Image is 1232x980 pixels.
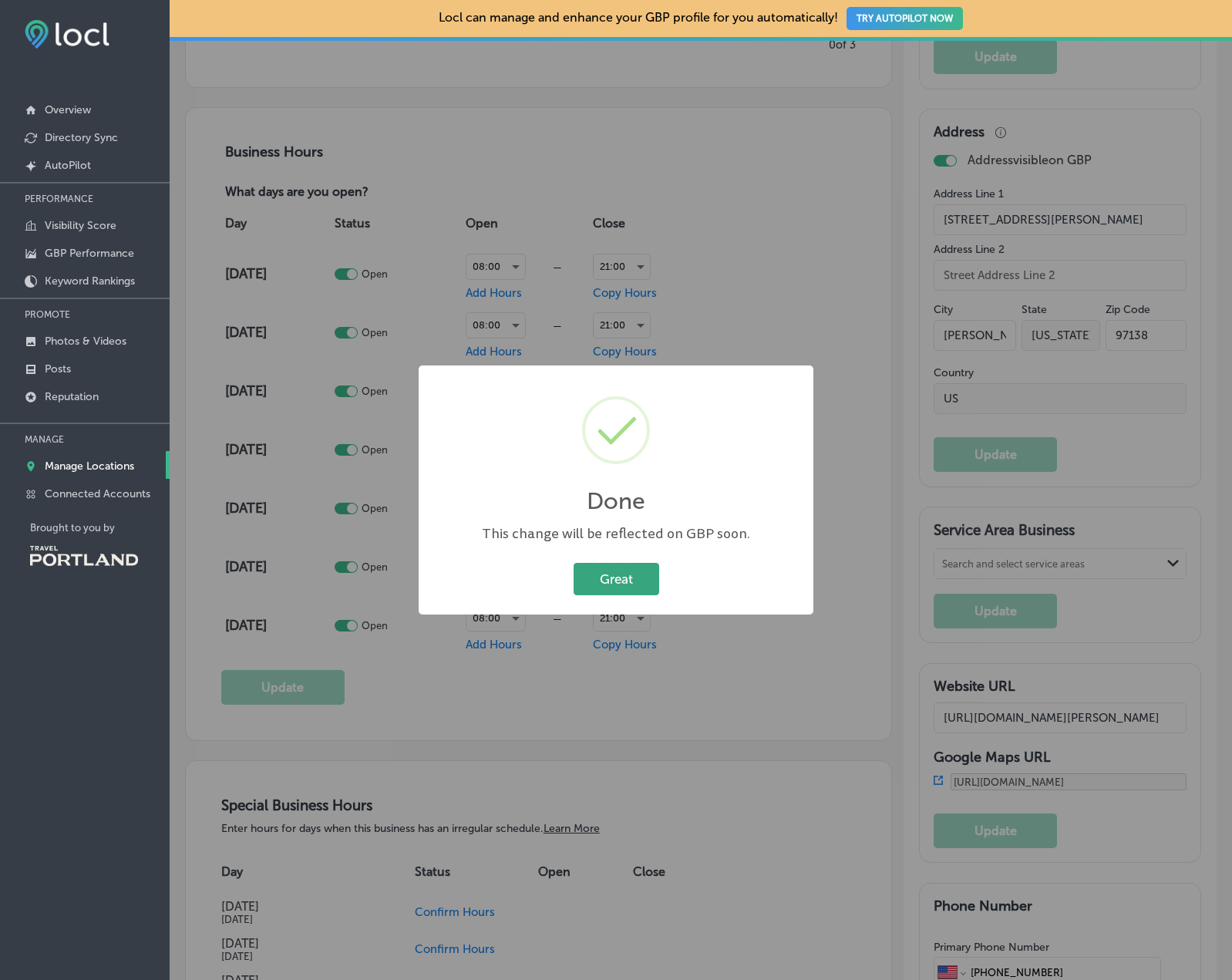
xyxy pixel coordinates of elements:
[587,487,645,515] h2: Done
[45,131,118,144] p: Directory Sync
[30,546,138,566] img: Travel Portland
[45,219,116,232] p: Visibility Score
[45,159,91,172] p: AutoPilot
[847,7,963,30] button: TRY AUTOPILOT NOW
[574,563,659,594] button: Great
[45,390,99,403] p: Reputation
[45,103,91,116] p: Overview
[434,524,798,544] div: This change will be reflected on GBP soon.
[45,247,134,260] p: GBP Performance
[25,20,109,49] img: fda3e92497d09a02dc62c9cd864e3231.png
[45,487,150,500] p: Connected Accounts
[45,460,134,473] p: Manage Locations
[45,335,126,348] p: Photos & Videos
[45,274,135,288] p: Keyword Rankings
[45,362,71,375] p: Posts
[30,522,170,534] p: Brought to you by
